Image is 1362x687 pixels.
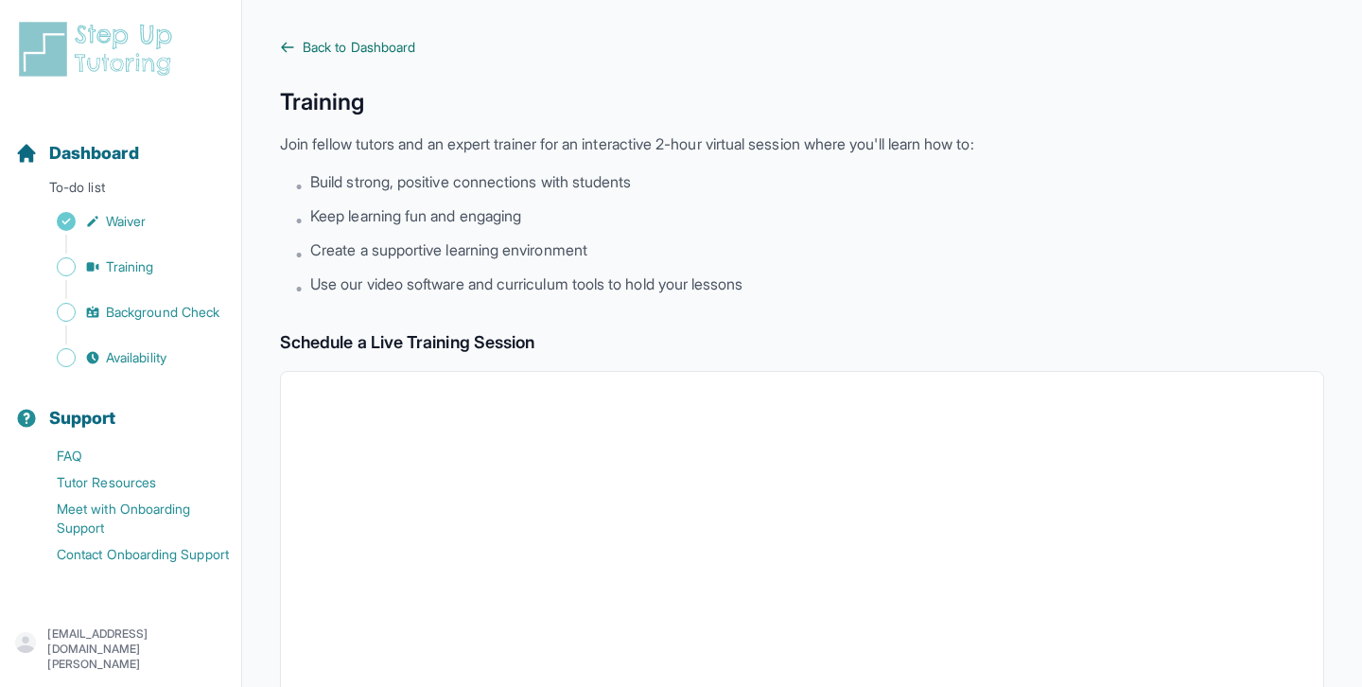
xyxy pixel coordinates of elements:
[15,19,183,79] img: logo
[15,344,241,371] a: Availability
[295,276,303,299] span: •
[15,140,139,167] a: Dashboard
[15,443,241,469] a: FAQ
[310,170,631,193] span: Build strong, positive connections with students
[15,469,241,496] a: Tutor Resources
[8,178,234,204] p: To-do list
[15,626,226,672] button: [EMAIL_ADDRESS][DOMAIN_NAME][PERSON_NAME]
[106,257,154,276] span: Training
[106,348,166,367] span: Availability
[49,405,116,432] span: Support
[280,132,1324,155] p: Join fellow tutors and an expert trainer for an interactive 2-hour virtual session where you'll l...
[15,496,241,541] a: Meet with Onboarding Support
[295,174,303,197] span: •
[15,541,241,568] a: Contact Onboarding Support
[106,212,146,231] span: Waiver
[310,273,742,295] span: Use our video software and curriculum tools to hold your lessons
[47,626,226,672] p: [EMAIL_ADDRESS][DOMAIN_NAME][PERSON_NAME]
[280,329,1324,356] h2: Schedule a Live Training Session
[310,204,521,227] span: Keep learning fun and engaging
[8,375,234,439] button: Support
[15,299,241,326] a: Background Check
[8,110,234,174] button: Dashboard
[303,38,415,57] span: Back to Dashboard
[15,208,241,235] a: Waiver
[49,140,139,167] span: Dashboard
[15,254,241,280] a: Training
[295,208,303,231] span: •
[295,242,303,265] span: •
[106,303,219,322] span: Background Check
[280,87,1324,117] h1: Training
[310,238,587,261] span: Create a supportive learning environment
[280,38,1324,57] a: Back to Dashboard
